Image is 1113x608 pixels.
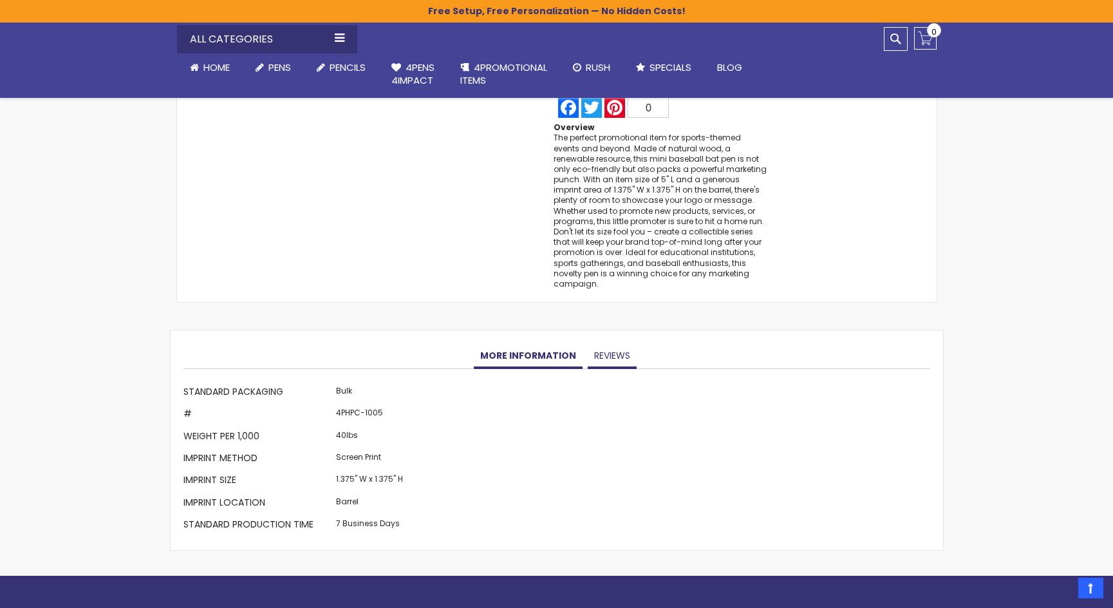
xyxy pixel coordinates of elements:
td: 40lbs [333,426,406,448]
span: Blog [717,61,742,74]
a: Pencils [304,53,379,82]
th: Imprint Method [183,449,333,471]
th: Imprint Location [183,493,333,515]
th: Weight per 1,000 [183,426,333,448]
span: 0 [931,26,937,38]
span: Pencils [330,61,366,74]
span: Pens [268,61,291,74]
div: All Categories [177,25,357,53]
span: 4Pens 4impact [391,61,435,87]
td: Barrel [333,493,406,515]
td: 7 Business Days [333,515,406,537]
a: 4PROMOTIONALITEMS [447,53,560,95]
th: Standard Packaging [183,382,333,404]
a: Specials [623,53,704,82]
a: Reviews [588,343,637,369]
div: The perfect promotional item for sports-themed events and beyond. Made of natural wood, a renewab... [554,133,767,289]
a: Top [1078,578,1103,598]
th: Imprint Size [183,471,333,493]
a: More Information [474,343,583,369]
td: Screen Print [333,449,406,471]
span: 0 [646,102,651,113]
th: # [183,404,333,426]
a: Home [177,53,243,82]
a: Facebook [557,97,580,118]
span: Specials [650,61,691,74]
td: 1.375" W x 1.375" H [333,471,406,493]
a: Twitter [580,97,603,118]
a: 0 [914,27,937,50]
td: Bulk [333,382,406,404]
td: 4PHPC-1005 [333,404,406,426]
span: Home [203,61,230,74]
a: Pinterest0 [603,97,670,118]
a: Rush [560,53,623,82]
th: Standard Production Time [183,515,333,537]
a: 4Pens4impact [379,53,447,95]
strong: Overview [554,122,594,133]
a: Blog [704,53,755,82]
span: Rush [586,61,610,74]
a: Pens [243,53,304,82]
span: 4PROMOTIONAL ITEMS [460,61,547,87]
